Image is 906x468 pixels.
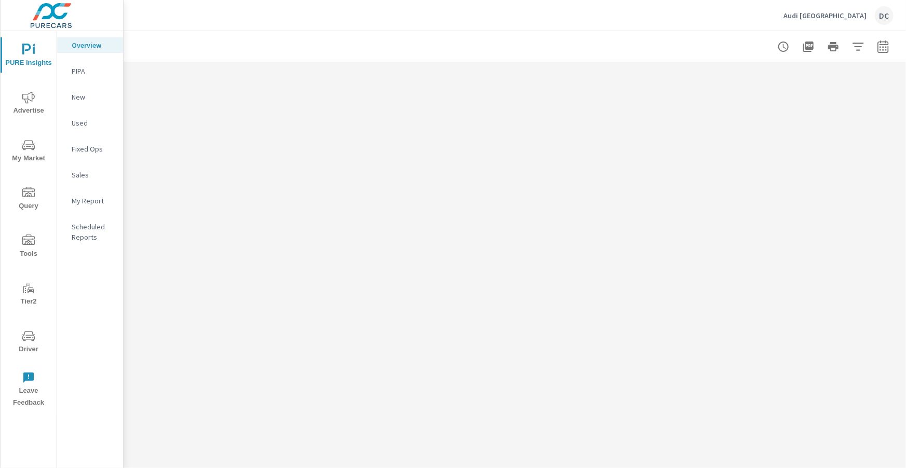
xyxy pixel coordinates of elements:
div: New [57,89,123,105]
p: Fixed Ops [72,144,115,154]
div: Scheduled Reports [57,219,123,245]
p: Audi [GEOGRAPHIC_DATA] [783,11,867,20]
p: Used [72,118,115,128]
span: Leave Feedback [4,371,53,409]
p: Sales [72,170,115,180]
span: Query [4,187,53,212]
p: PIPA [72,66,115,76]
button: Apply Filters [848,36,869,57]
button: Select Date Range [873,36,894,57]
p: Overview [72,40,115,50]
p: Scheduled Reports [72,222,115,242]
span: Driver [4,330,53,355]
span: PURE Insights [4,44,53,69]
span: Tier2 [4,282,53,308]
div: My Report [57,193,123,209]
div: Overview [57,37,123,53]
div: Sales [57,167,123,183]
div: PIPA [57,63,123,79]
button: Print Report [823,36,844,57]
div: Used [57,115,123,131]
div: nav menu [1,31,57,413]
span: Tools [4,235,53,260]
div: DC [875,6,894,25]
span: My Market [4,139,53,164]
span: Advertise [4,91,53,117]
p: My Report [72,196,115,206]
div: Fixed Ops [57,141,123,157]
button: "Export Report to PDF" [798,36,819,57]
p: New [72,92,115,102]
